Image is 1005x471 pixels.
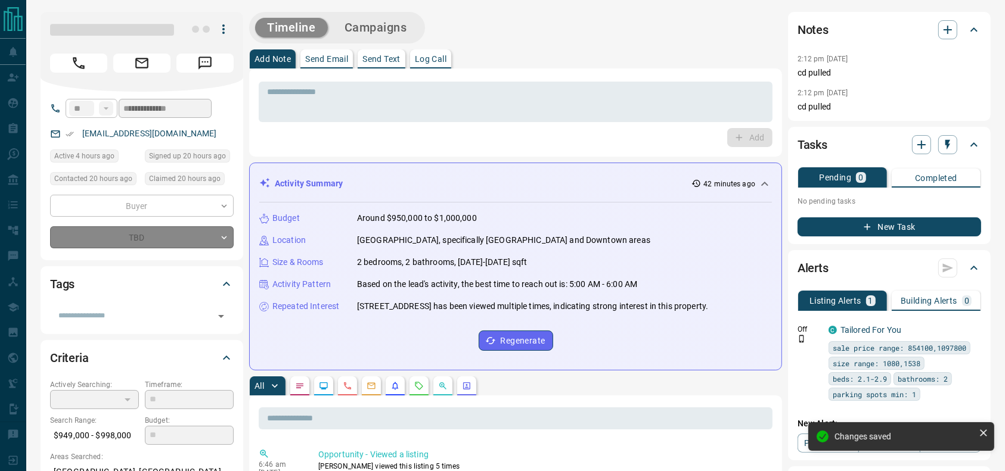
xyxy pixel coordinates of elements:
button: Regenerate [479,330,553,351]
p: Completed [915,174,957,182]
span: bathrooms: 2 [898,373,948,385]
div: condos.ca [829,326,837,334]
p: Building Alerts [901,297,957,305]
div: Buyer [50,195,234,217]
svg: Listing Alerts [390,381,400,391]
p: 0 [858,173,863,182]
p: New Alert: [798,417,981,430]
p: 2:12 pm [DATE] [798,55,848,63]
p: Pending [819,173,851,182]
svg: Agent Actions [462,381,472,391]
svg: Push Notification Only [798,335,806,343]
span: Active 4 hours ago [54,150,114,162]
svg: Lead Browsing Activity [319,381,328,391]
div: Notes [798,15,981,44]
span: Signed up 20 hours ago [149,150,226,162]
svg: Emails [367,381,376,391]
span: Claimed 20 hours ago [149,173,221,185]
svg: Notes [295,381,305,391]
p: Add Note [255,55,291,63]
p: 2:12 pm [DATE] [798,89,848,97]
h2: Tasks [798,135,827,154]
p: Budget: [145,415,234,426]
p: Activity Summary [275,177,343,190]
div: Criteria [50,344,234,372]
a: Property [798,433,859,453]
p: Search Range: [50,415,139,426]
p: cd pulled [798,67,981,79]
svg: Calls [343,381,352,391]
h2: Alerts [798,258,829,277]
span: Call [50,54,107,73]
div: Tasks [798,130,981,159]
button: New Task [798,217,981,236]
span: beds: 2.1-2.9 [833,373,887,385]
svg: Opportunities [438,381,448,391]
p: Send Text [362,55,401,63]
p: 2 bedrooms, 2 bathrooms, [DATE]-[DATE] sqft [357,256,528,269]
svg: Email Verified [66,130,74,138]
p: 6:46 am [259,460,300,469]
p: All [255,382,264,390]
p: Actively Searching: [50,379,139,390]
a: Tailored For You [840,325,901,335]
p: Repeated Interest [272,300,339,313]
p: Location [272,234,306,247]
div: Alerts [798,254,981,282]
p: No pending tasks [798,192,981,210]
span: Contacted 20 hours ago [54,173,132,185]
p: 1 [868,297,873,305]
div: Thu Aug 14 2025 [50,172,139,189]
span: Email [113,54,170,73]
div: Tags [50,270,234,298]
p: Log Call [415,55,446,63]
button: Campaigns [333,18,419,38]
h2: Notes [798,20,829,39]
h2: Criteria [50,348,89,367]
p: 42 minutes ago [703,179,755,189]
p: Size & Rooms [272,256,324,269]
div: Changes saved [835,432,974,441]
svg: Requests [414,381,424,391]
p: Based on the lead's activity, the best time to reach out is: 5:00 AM - 6:00 AM [357,278,637,291]
div: TBD [50,226,234,248]
span: parking spots min: 1 [833,388,916,400]
p: Around $950,000 to $1,000,000 [357,212,477,224]
p: 0 [964,297,969,305]
span: sale price range: 854100,1097800 [833,342,966,354]
p: Activity Pattern [272,278,331,291]
p: Timeframe: [145,379,234,390]
p: Areas Searched: [50,451,234,462]
button: Open [213,308,229,325]
p: [GEOGRAPHIC_DATA], specifically [GEOGRAPHIC_DATA] and Downtown areas [357,234,650,247]
div: Thu Aug 14 2025 [145,149,234,166]
div: Thu Aug 14 2025 [145,172,234,189]
div: Fri Aug 15 2025 [50,149,139,166]
p: $949,000 - $998,000 [50,426,139,445]
span: Message [176,54,234,73]
p: Opportunity - Viewed a listing [318,448,768,461]
p: [STREET_ADDRESS] has been viewed multiple times, indicating strong interest in this property. [357,300,708,313]
p: cd pulled [798,101,981,113]
button: Timeline [255,18,328,38]
span: size range: 1080,1538 [833,357,920,369]
p: Off [798,324,821,335]
p: Listing Alerts [809,297,861,305]
h2: Tags [50,275,75,294]
a: [EMAIL_ADDRESS][DOMAIN_NAME] [82,129,217,138]
p: Send Email [305,55,348,63]
div: Activity Summary42 minutes ago [259,173,772,195]
p: Budget [272,212,300,224]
